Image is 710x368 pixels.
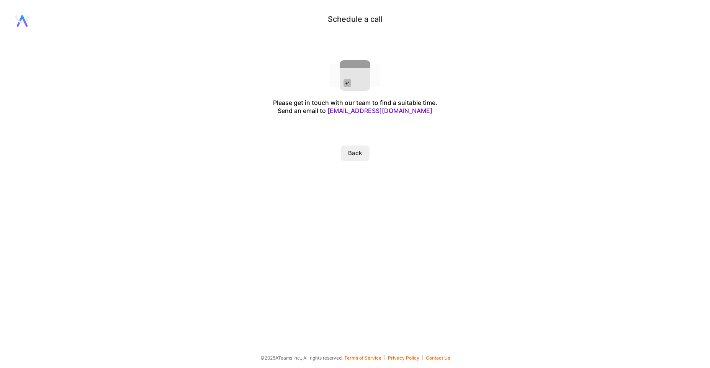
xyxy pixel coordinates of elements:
div: Schedule a call [328,15,383,23]
div: Please get in touch with our team to find a suitable time. Send an email to [273,99,437,115]
button: Back [341,146,370,161]
button: Contact Us [426,355,450,360]
a: [EMAIL_ADDRESS][DOMAIN_NAME] [327,107,432,114]
button: Privacy Policy [388,355,423,360]
button: Terms of Service [344,355,385,360]
span: © 2025 ATeams Inc., All rights reserved. [260,354,343,362]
